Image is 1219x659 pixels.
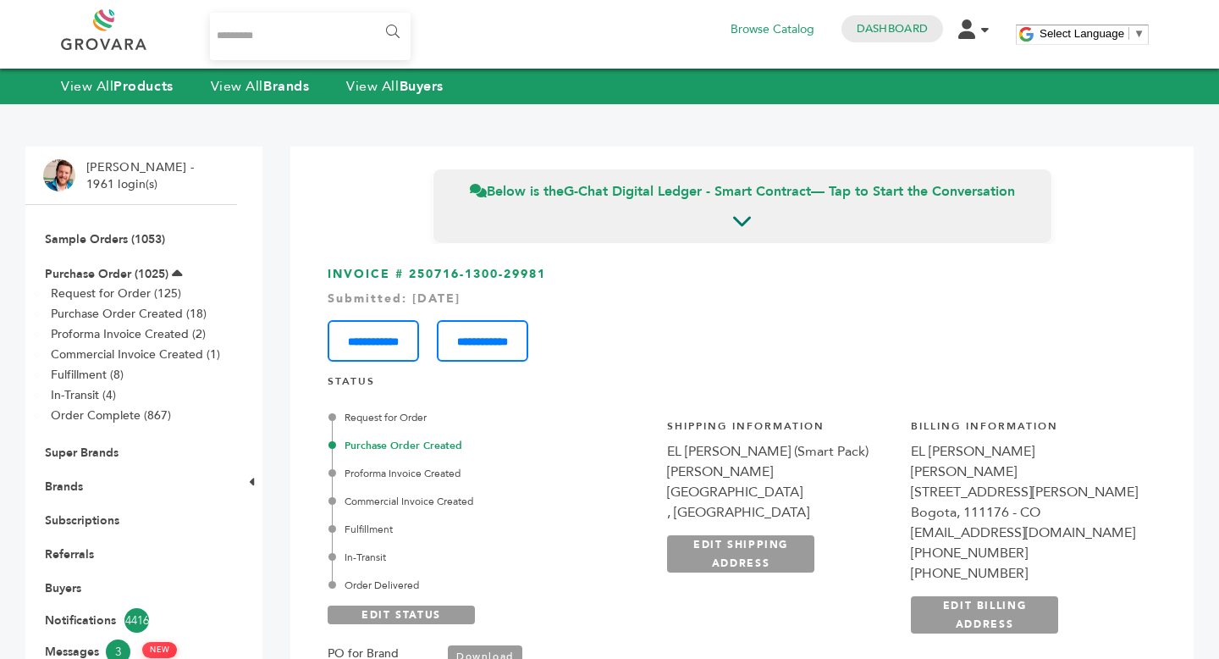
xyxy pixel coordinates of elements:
[470,182,1015,201] span: Below is the — Tap to Start the Conversation
[263,77,309,96] strong: Brands
[45,479,83,495] a: Brands
[667,502,894,523] div: , [GEOGRAPHIC_DATA]
[45,512,119,529] a: Subscriptions
[667,482,894,502] div: [GEOGRAPHIC_DATA]
[328,374,1156,397] h4: STATUS
[61,77,174,96] a: View AllProducts
[667,535,814,573] a: EDIT SHIPPING ADDRESS
[332,550,618,565] div: In-Transit
[332,494,618,509] div: Commercial Invoice Created
[51,387,116,403] a: In-Transit (4)
[86,159,198,192] li: [PERSON_NAME] - 1961 login(s)
[142,642,177,658] span: NEW
[911,543,1138,563] div: [PHONE_NUMBER]
[51,367,124,383] a: Fulfillment (8)
[45,266,168,282] a: Purchase Order (1025)
[346,77,444,96] a: View AllBuyers
[667,419,894,442] h4: Shipping Information
[210,13,411,60] input: Search...
[857,21,928,36] a: Dashboard
[332,438,618,453] div: Purchase Order Created
[911,596,1058,634] a: EDIT BILLING ADDRESS
[1040,27,1145,40] a: Select Language​
[667,441,894,462] div: EL [PERSON_NAME] (Smart Pack)
[911,482,1138,502] div: [STREET_ADDRESS][PERSON_NAME]
[332,522,618,537] div: Fulfillment
[667,462,894,482] div: [PERSON_NAME]
[332,466,618,481] div: Proforma Invoice Created
[1040,27,1124,40] span: Select Language
[45,546,94,562] a: Referrals
[731,20,814,39] a: Browse Catalog
[45,608,218,633] a: Notifications4416
[1128,27,1129,40] span: ​
[911,419,1138,442] h4: Billing Information
[911,502,1138,523] div: Bogota, 111176 - CO
[911,441,1138,462] div: EL [PERSON_NAME]
[211,77,310,96] a: View AllBrands
[911,462,1138,482] div: [PERSON_NAME]
[332,410,618,425] div: Request for Order
[51,407,171,424] a: Order Complete (867)
[124,608,149,633] span: 4416
[328,291,1156,307] div: Submitted: [DATE]
[51,285,181,302] a: Request for Order (125)
[113,77,173,96] strong: Products
[51,326,206,342] a: Proforma Invoice Created (2)
[911,563,1138,584] div: [PHONE_NUMBER]
[1134,27,1145,40] span: ▼
[45,445,119,461] a: Super Brands
[328,266,1156,362] h3: INVOICE # 250716-1300-29981
[51,306,207,322] a: Purchase Order Created (18)
[564,182,811,201] strong: G-Chat Digital Ledger - Smart Contract
[51,346,220,363] a: Commercial Invoice Created (1)
[400,77,444,96] strong: Buyers
[911,523,1138,543] div: [EMAIL_ADDRESS][DOMAIN_NAME]
[328,606,475,624] a: EDIT STATUS
[332,578,618,593] div: Order Delivered
[45,580,81,596] a: Buyers
[45,231,165,247] a: Sample Orders (1053)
